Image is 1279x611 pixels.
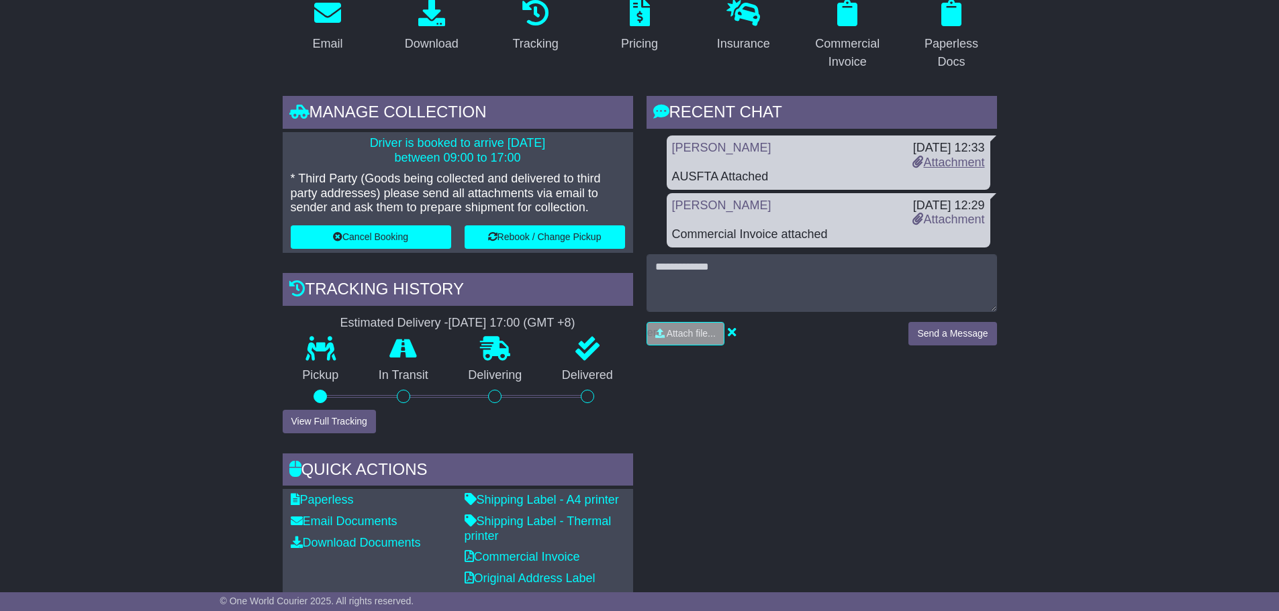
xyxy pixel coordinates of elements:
[291,536,421,549] a: Download Documents
[465,514,612,543] a: Shipping Label - Thermal printer
[283,453,633,490] div: Quick Actions
[312,35,342,53] div: Email
[915,35,988,71] div: Paperless Docs
[291,225,451,249] button: Cancel Booking
[283,410,376,433] button: View Full Tracking
[465,550,580,563] a: Commercial Invoice
[912,199,984,213] div: [DATE] 12:29
[405,35,459,53] div: Download
[912,141,984,156] div: [DATE] 12:33
[291,172,625,215] p: * Third Party (Goods being collected and delivered to third party addresses) please send all atta...
[220,596,414,606] span: © One World Courier 2025. All rights reserved.
[291,493,354,506] a: Paperless
[621,35,658,53] div: Pricing
[465,225,625,249] button: Rebook / Change Pickup
[672,170,985,184] div: AUSFTA Attached
[908,322,996,345] button: Send a Message
[465,571,596,585] a: Original Address Label
[448,368,542,383] p: Delivering
[912,156,984,169] a: Attachment
[542,368,633,383] p: Delivered
[291,514,397,528] a: Email Documents
[717,35,770,53] div: Insurance
[672,141,771,154] a: [PERSON_NAME]
[811,35,884,71] div: Commercial Invoice
[512,35,558,53] div: Tracking
[672,227,985,242] div: Commercial Invoice attached
[647,96,997,132] div: RECENT CHAT
[283,368,359,383] p: Pickup
[283,273,633,309] div: Tracking history
[672,199,771,212] a: [PERSON_NAME]
[359,368,448,383] p: In Transit
[283,316,633,331] div: Estimated Delivery -
[465,493,619,506] a: Shipping Label - A4 printer
[448,316,575,331] div: [DATE] 17:00 (GMT +8)
[291,136,625,165] p: Driver is booked to arrive [DATE] between 09:00 to 17:00
[912,213,984,226] a: Attachment
[283,96,633,132] div: Manage collection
